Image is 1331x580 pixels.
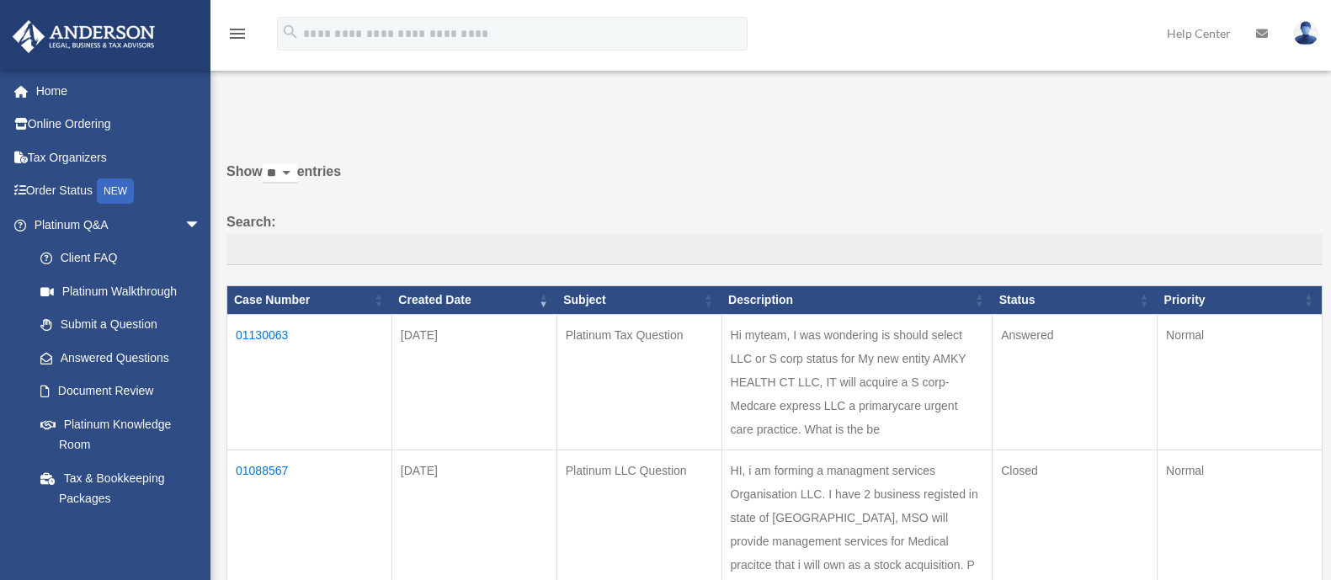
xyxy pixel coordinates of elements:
a: Online Ordering [12,108,226,141]
i: menu [227,24,248,44]
a: Tax Organizers [12,141,226,174]
a: Platinum Walkthrough [24,274,218,308]
div: NEW [97,178,134,204]
td: Answered [993,315,1158,450]
label: Search: [226,210,1323,266]
th: Created Date: activate to sort column ascending [391,286,556,315]
label: Show entries [226,160,1323,200]
a: Tax & Bookkeeping Packages [24,461,218,515]
i: search [281,23,300,41]
th: Subject: activate to sort column ascending [556,286,721,315]
td: 01130063 [227,315,392,450]
a: Submit a Question [24,308,218,342]
select: Showentries [263,164,297,184]
a: Answered Questions [24,341,210,375]
span: arrow_drop_down [184,208,218,242]
td: Platinum Tax Question [556,315,721,450]
a: Order StatusNEW [12,174,226,209]
img: User Pic [1293,21,1318,45]
th: Description: activate to sort column ascending [721,286,993,315]
a: Platinum Q&Aarrow_drop_down [12,208,218,242]
a: Document Review [24,375,218,408]
a: Platinum Knowledge Room [24,407,218,461]
td: [DATE] [391,315,556,450]
a: menu [227,29,248,44]
a: Home [12,74,226,108]
th: Case Number: activate to sort column ascending [227,286,392,315]
td: Hi myteam, I was wondering is should select LLC or S corp status for My new entity AMKY HEALTH CT... [721,315,993,450]
a: Land Trust & Deed Forum [24,515,218,549]
a: Client FAQ [24,242,218,275]
th: Priority: activate to sort column ascending [1158,286,1323,315]
td: Normal [1158,315,1323,450]
input: Search: [226,234,1323,266]
th: Status: activate to sort column ascending [993,286,1158,315]
img: Anderson Advisors Platinum Portal [8,20,160,53]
